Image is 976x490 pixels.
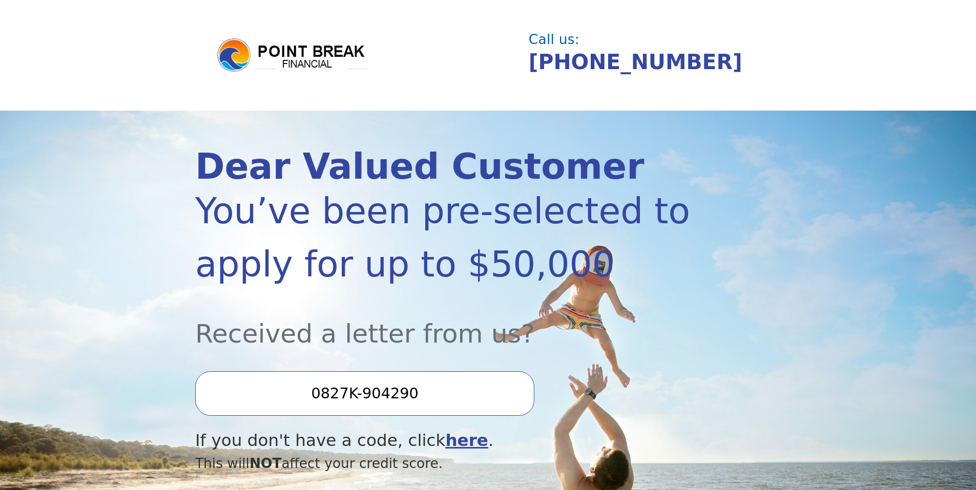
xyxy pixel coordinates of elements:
input: Enter your Offer Code: [195,371,534,415]
a: here [445,431,488,450]
div: If you don't have a code, click . [195,428,693,453]
img: logo.png [216,37,369,74]
div: You’ve been pre-selected to apply for up to $50,000 [195,184,693,291]
a: [PHONE_NUMBER] [529,50,742,74]
span: NOT [250,455,282,471]
div: Call us: [529,33,773,46]
div: Dear Valued Customer [195,149,693,184]
div: Received a letter from us? [195,291,693,353]
div: This will affect your credit score. [195,453,693,474]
